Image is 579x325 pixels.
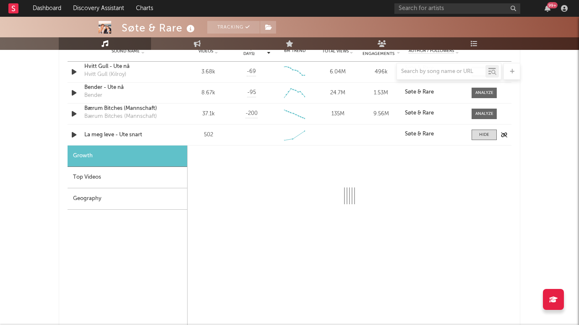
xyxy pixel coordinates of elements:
span: Videos [198,49,213,54]
div: 37.1k [189,110,228,118]
div: Top Videos [68,167,187,188]
div: Bærum Bitches (Mannschaft) [84,112,157,121]
div: Bender [84,91,102,100]
span: Total Engagements [362,46,396,56]
div: 135M [318,110,357,118]
div: Søte & Rare [122,21,197,35]
button: Tracking [207,21,260,34]
div: 24.7M [318,89,357,97]
div: Growth [68,146,187,167]
div: 99 + [547,2,558,8]
div: 502 [189,131,228,139]
span: Videos (last 7 days) [232,46,266,56]
strong: Søte & Rare [405,131,434,137]
div: 1.53M [362,89,401,97]
span: Sound Name [112,49,140,54]
strong: Søte & Rare [405,110,434,116]
a: Bærum Bitches (Mannschaft) [84,104,172,113]
div: 9.56M [362,110,401,118]
a: Søte & Rare [405,110,463,116]
input: Search by song name or URL [397,68,485,75]
span: Author / Followers [409,48,454,54]
span: -200 [245,109,258,118]
a: Søte & Rare [405,89,463,95]
input: Search for artists [394,3,520,14]
a: Søte & Rare [405,131,463,137]
button: 99+ [545,5,550,12]
div: 6M Trend [275,48,314,54]
a: La meg leve - Ute snart [84,131,172,139]
strong: Søte & Rare [405,89,434,95]
a: Bender - Ute nå [84,83,172,92]
div: 8.67k [189,89,228,97]
span: -95 [247,88,256,97]
div: Geography [68,188,187,210]
span: Total Views [322,49,349,54]
a: Hvitt Gull - Ute nå [84,62,172,71]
